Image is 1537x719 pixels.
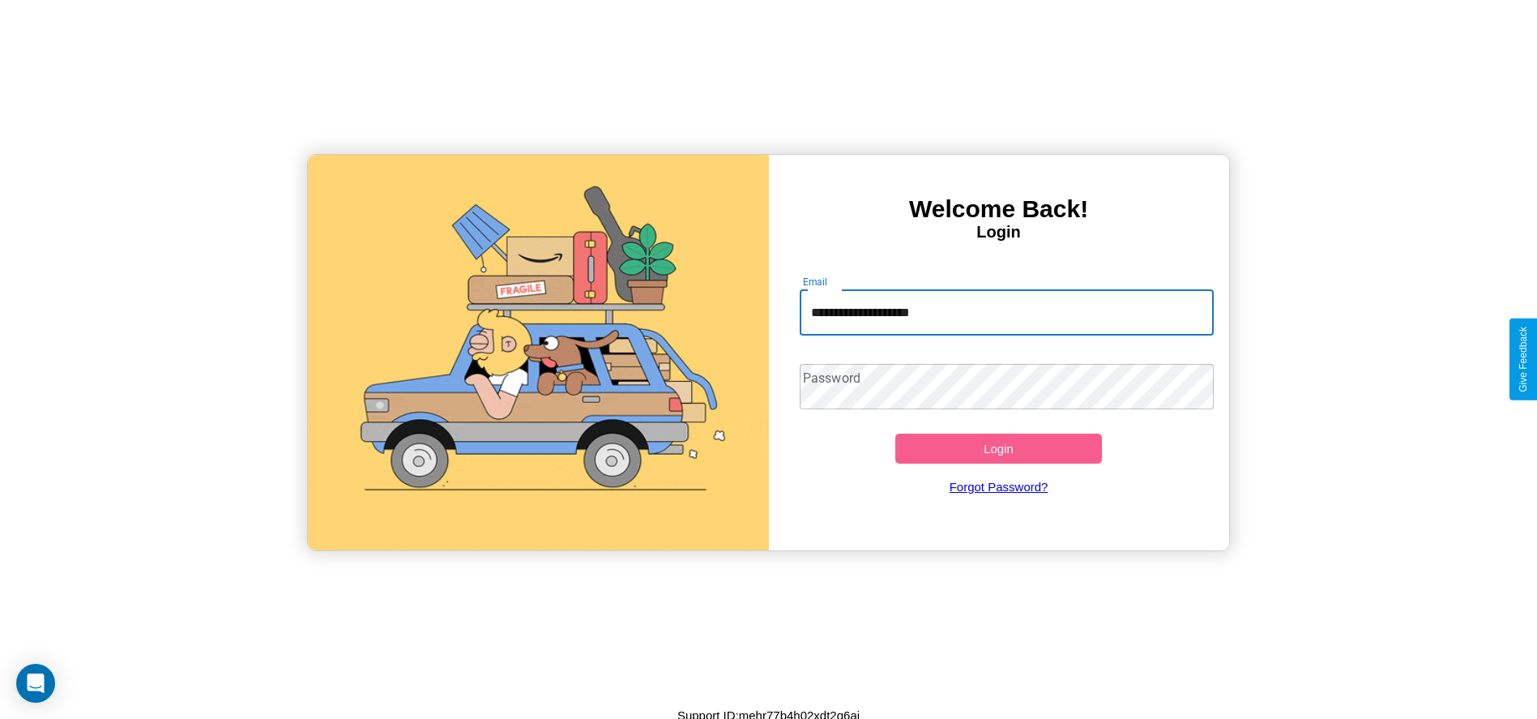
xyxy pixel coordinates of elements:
[803,275,828,289] label: Email
[769,223,1229,242] h4: Login
[1518,327,1529,392] div: Give Feedback
[792,464,1206,510] a: Forgot Password?
[308,155,768,550] img: gif
[895,434,1103,464] button: Login
[16,664,55,703] div: Open Intercom Messenger
[769,195,1229,223] h3: Welcome Back!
